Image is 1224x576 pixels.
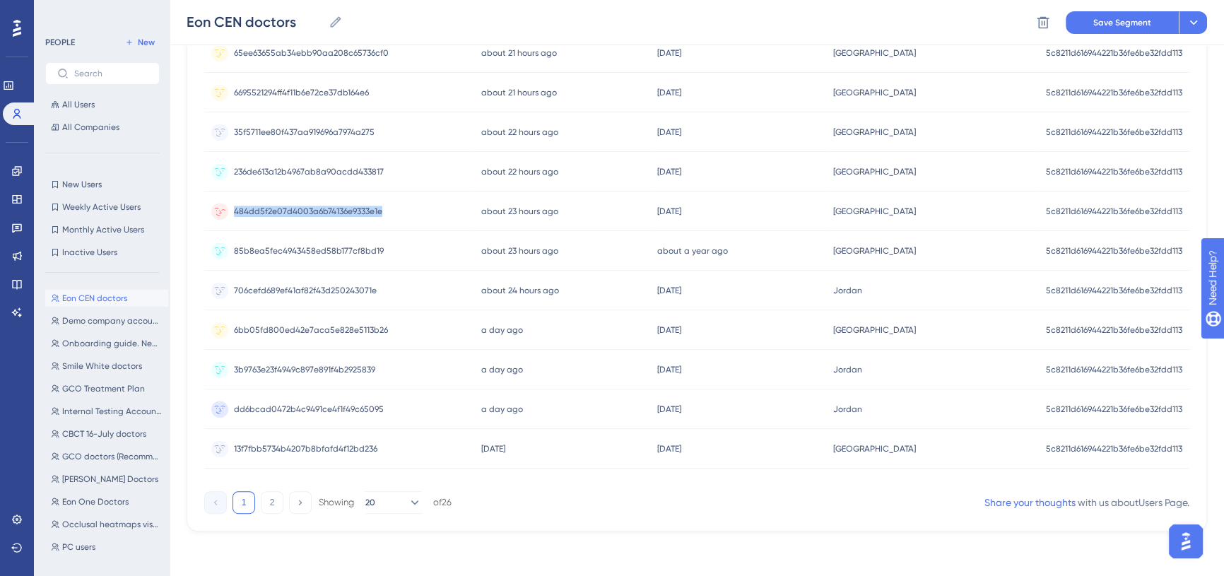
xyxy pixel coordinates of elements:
[74,69,148,78] input: Search
[62,360,142,372] span: Smile White doctors
[833,245,916,257] span: [GEOGRAPHIC_DATA]
[833,324,916,336] span: [GEOGRAPHIC_DATA]
[62,406,163,417] span: Internal Testing Accounts
[833,443,916,454] span: [GEOGRAPHIC_DATA]
[1046,87,1182,98] span: 5c8211d616944221b36fe6be32fdd113
[1046,285,1182,296] span: 5c8211d616944221b36fe6be32fdd113
[45,516,168,533] button: Occlusal heatmaps visualisation
[481,444,505,454] time: [DATE]
[984,494,1189,511] div: with us about Users Page .
[481,246,558,256] time: about 23 hours ago
[45,403,168,420] button: Internal Testing Accounts
[657,286,681,295] time: [DATE]
[62,383,145,394] span: GCO Treatment Plan
[45,96,160,113] button: All Users
[120,34,160,51] button: New
[234,443,377,454] span: 13f7fbb5734b4207b8bfafd4f12bd236
[234,127,375,138] span: 35f5711ee80f437aa919696a7974a275
[62,201,141,213] span: Weekly Active Users
[33,4,88,20] span: Need Help?
[481,88,557,98] time: about 21 hours ago
[234,87,369,98] span: 6695521294ff4f11b6e72ce37db164e6
[1046,245,1182,257] span: 5c8211d616944221b36fe6be32fdd113
[657,246,728,256] time: about a year ago
[833,166,916,177] span: [GEOGRAPHIC_DATA]
[62,224,144,235] span: Monthly Active Users
[45,37,75,48] div: PEOPLE
[481,206,558,216] time: about 23 hours ago
[62,179,102,190] span: New Users
[62,315,163,327] span: Demo company accounts
[62,247,117,258] span: Inactive Users
[657,127,681,137] time: [DATE]
[1046,166,1182,177] span: 5c8211d616944221b36fe6be32fdd113
[234,245,384,257] span: 85b8ea5fec4943458ed58b177cf8bd19
[1046,443,1182,454] span: 5c8211d616944221b36fe6be32fdd113
[1066,11,1179,34] button: Save Segment
[319,496,354,509] div: Showing
[833,127,916,138] span: [GEOGRAPHIC_DATA]
[234,47,389,59] span: 65ee63655ab34ebb90aa208c65736cf0
[1046,47,1182,59] span: 5c8211d616944221b36fe6be32fdd113
[481,325,523,335] time: a day ago
[45,312,168,329] button: Demo company accounts
[481,127,558,137] time: about 22 hours ago
[1046,324,1182,336] span: 5c8211d616944221b36fe6be32fdd113
[234,206,382,217] span: 484dd5f2e07d4003a6b74136e9333e1e
[45,539,168,556] button: PC users
[833,285,862,296] span: Jordan
[261,491,283,514] button: 2
[45,119,160,136] button: All Companies
[234,285,377,296] span: 706cefd689ef41af82f43d250243071e
[657,325,681,335] time: [DATE]
[1046,127,1182,138] span: 5c8211d616944221b36fe6be32fdd113
[657,404,681,414] time: [DATE]
[45,290,168,307] button: Eon CEN doctors
[62,519,163,530] span: Occlusal heatmaps visualisation
[62,99,95,110] span: All Users
[657,444,681,454] time: [DATE]
[45,176,160,193] button: New Users
[833,364,862,375] span: Jordan
[657,48,681,58] time: [DATE]
[45,358,168,375] button: Smile White doctors
[433,496,452,509] div: of 26
[1165,520,1207,563] iframe: UserGuiding AI Assistant Launcher
[62,338,163,349] span: Onboarding guide. New users
[833,47,916,59] span: [GEOGRAPHIC_DATA]
[365,497,375,508] span: 20
[62,451,163,462] span: GCO doctors (Recommend best package)
[833,87,916,98] span: [GEOGRAPHIC_DATA]
[657,88,681,98] time: [DATE]
[481,404,523,414] time: a day ago
[833,206,916,217] span: [GEOGRAPHIC_DATA]
[45,199,160,216] button: Weekly Active Users
[62,541,95,553] span: PC users
[45,221,160,238] button: Monthly Active Users
[233,491,255,514] button: 1
[1046,404,1182,415] span: 5c8211d616944221b36fe6be32fdd113
[481,167,558,177] time: about 22 hours ago
[984,497,1076,508] a: Share your thoughts
[45,471,168,488] button: [PERSON_NAME] Doctors
[481,286,559,295] time: about 24 hours ago
[234,404,384,415] span: dd6bcad0472b4c9491ce4f1f49c65095
[365,491,422,514] button: 20
[62,474,158,485] span: [PERSON_NAME] Doctors
[1046,206,1182,217] span: 5c8211d616944221b36fe6be32fdd113
[833,404,862,415] span: Jordan
[481,365,523,375] time: a day ago
[481,48,557,58] time: about 21 hours ago
[45,493,168,510] button: Eon One Doctors
[62,293,127,304] span: Eon CEN doctors
[187,12,323,32] input: Segment Name
[1093,17,1151,28] span: Save Segment
[138,37,155,48] span: New
[62,496,129,507] span: Eon One Doctors
[657,167,681,177] time: [DATE]
[45,244,160,261] button: Inactive Users
[657,365,681,375] time: [DATE]
[62,428,146,440] span: CBCT 16-July doctors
